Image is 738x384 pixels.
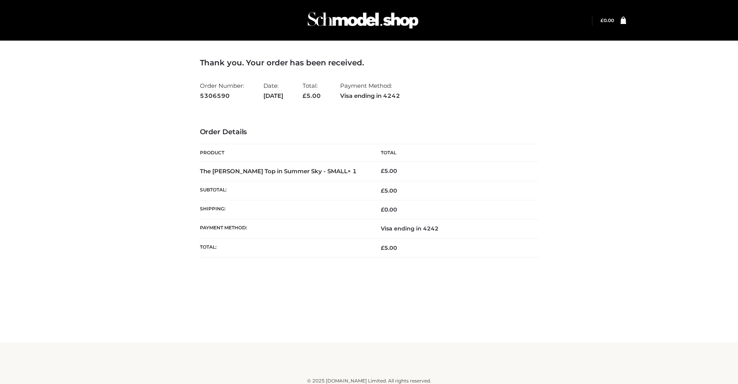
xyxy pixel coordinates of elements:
[381,206,384,213] span: £
[369,219,538,238] td: Visa ending in 4242
[381,167,397,174] bdi: 5.00
[600,17,614,23] bdi: 0.00
[200,58,538,67] h3: Thank you. Your order has been received.
[381,167,384,174] span: £
[305,5,421,36] img: Schmodel Admin 964
[381,187,384,194] span: £
[340,79,400,102] li: Payment Method:
[263,79,283,102] li: Date:
[200,167,357,175] strong: The [PERSON_NAME] Top in Summer Sky - SMALL
[381,206,397,213] bdi: 0.00
[381,187,397,194] span: 5.00
[381,244,397,251] span: 5.00
[200,144,369,162] th: Product
[600,17,604,23] span: £
[200,91,244,101] strong: 5306590
[200,181,369,200] th: Subtotal:
[303,92,306,99] span: £
[381,244,384,251] span: £
[200,128,538,137] h3: Order Details
[200,79,244,102] li: Order Number:
[200,238,369,257] th: Total:
[200,219,369,238] th: Payment method:
[303,92,321,99] span: 5.00
[347,167,357,175] strong: × 1
[340,91,400,101] strong: Visa ending in 4242
[200,200,369,219] th: Shipping:
[303,79,321,102] li: Total:
[263,91,283,101] strong: [DATE]
[600,17,614,23] a: £0.00
[369,144,538,162] th: Total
